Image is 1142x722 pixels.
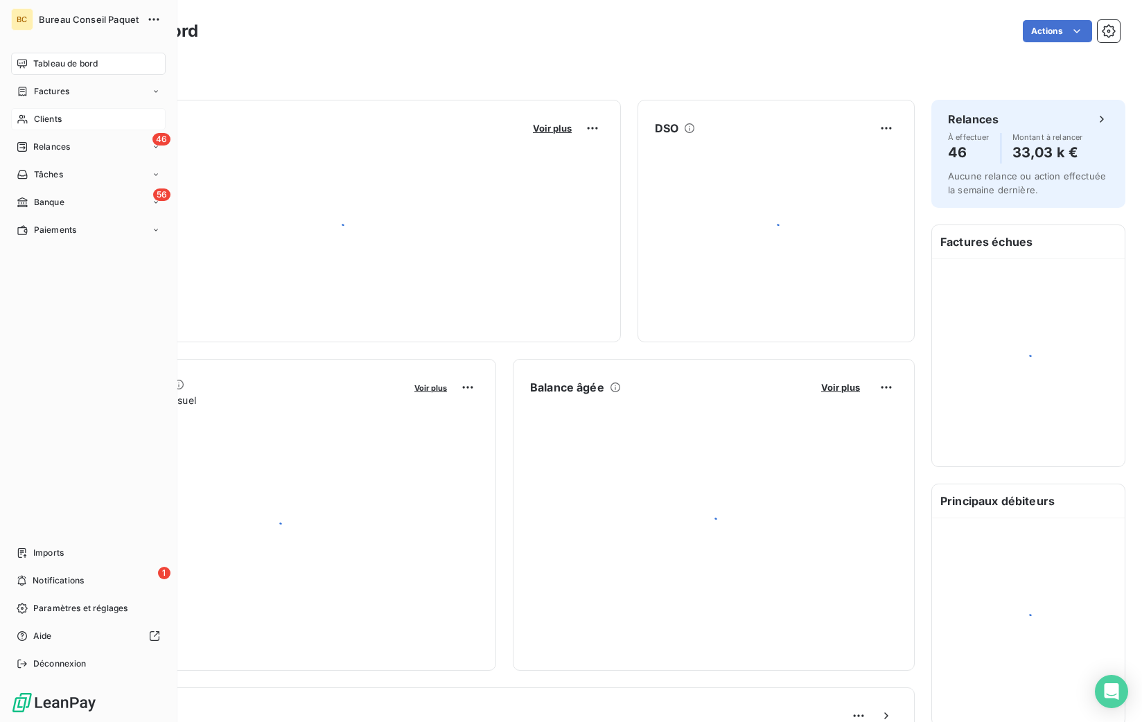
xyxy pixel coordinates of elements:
[152,133,170,146] span: 46
[1023,20,1092,42] button: Actions
[821,382,860,393] span: Voir plus
[33,547,64,559] span: Imports
[530,379,604,396] h6: Balance âgée
[33,141,70,153] span: Relances
[33,574,84,587] span: Notifications
[948,170,1106,195] span: Aucune relance ou action effectuée la semaine dernière.
[34,224,76,236] span: Paiements
[1012,133,1083,141] span: Montant à relancer
[948,141,990,164] h4: 46
[948,111,999,127] h6: Relances
[1012,141,1083,164] h4: 33,03 k €
[529,122,576,134] button: Voir plus
[948,133,990,141] span: À effectuer
[158,567,170,579] span: 1
[153,188,170,201] span: 56
[34,85,69,98] span: Factures
[655,120,678,137] h6: DSO
[410,381,451,394] button: Voir plus
[33,630,52,642] span: Aide
[34,168,63,181] span: Tâches
[78,393,405,407] span: Chiffre d'affaires mensuel
[817,381,864,394] button: Voir plus
[39,14,139,25] span: Bureau Conseil Paquet
[33,58,98,70] span: Tableau de bord
[11,692,97,714] img: Logo LeanPay
[1095,675,1128,708] div: Open Intercom Messenger
[34,196,64,209] span: Banque
[533,123,572,134] span: Voir plus
[932,225,1125,258] h6: Factures échues
[11,8,33,30] div: BC
[932,484,1125,518] h6: Principaux débiteurs
[33,658,87,670] span: Déconnexion
[34,113,62,125] span: Clients
[11,625,166,647] a: Aide
[414,383,447,393] span: Voir plus
[33,602,128,615] span: Paramètres et réglages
